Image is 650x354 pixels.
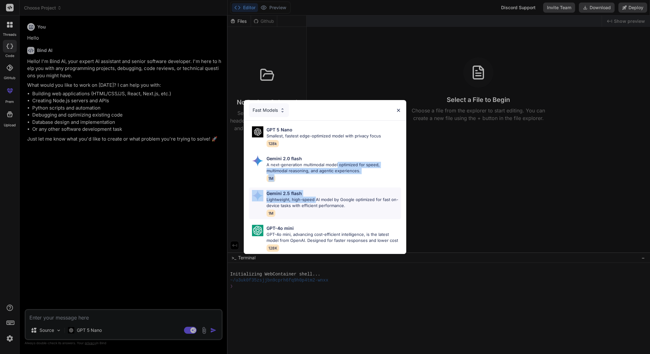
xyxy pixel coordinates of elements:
span: 1M [267,175,275,182]
span: 1M [267,210,275,217]
p: GPT-4o mini, advancing cost-efficient intelligence, is the latest model from OpenAI. Designed for... [267,231,401,244]
img: Pick Models [252,155,263,167]
img: Pick Models [252,225,263,236]
div: Fast Models [249,103,289,117]
img: Pick Models [280,108,285,113]
img: Pick Models [252,190,263,201]
span: 128k [267,140,279,147]
img: Pick Models [252,126,263,137]
p: A next-generation multimodal model optimized for speed, multimodal reasoning, and agentic experie... [267,162,401,174]
p: Lightweight, high-speed AI model by Google optimized for fast on-device tasks with efficient perf... [267,197,401,209]
p: GPT-4o mini [267,225,294,231]
span: 128K [267,244,279,252]
p: Gemini 2.0 flash [267,155,302,162]
p: Smallest, fastest edge-optimized model with privacy focus [267,133,381,139]
p: GPT 5 Nano [267,126,292,133]
img: close [396,108,401,113]
p: Gemini 2.5 flash [267,190,302,197]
